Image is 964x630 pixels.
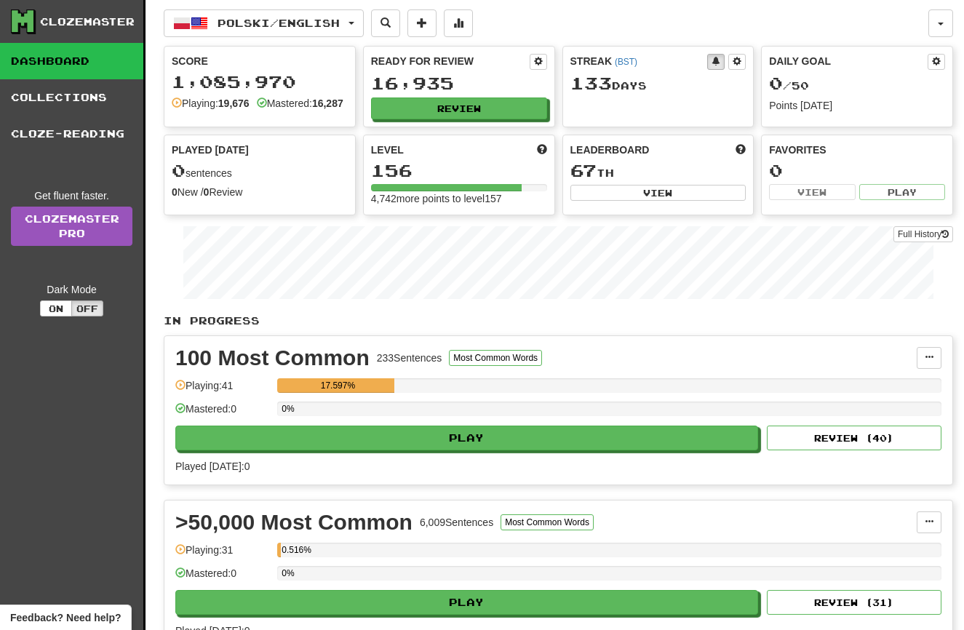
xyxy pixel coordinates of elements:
[570,73,612,93] span: 133
[537,143,547,157] span: Score more points to level up
[769,73,783,93] span: 0
[570,162,746,180] div: th
[40,15,135,29] div: Clozemaster
[570,185,746,201] button: View
[769,54,928,70] div: Daily Goal
[371,74,547,92] div: 16,935
[312,97,343,109] strong: 16,287
[371,54,530,68] div: Ready for Review
[371,97,547,119] button: Review
[10,610,121,625] span: Open feedback widget
[371,143,404,157] span: Level
[172,186,178,198] strong: 0
[282,378,394,393] div: 17.597%
[175,590,758,615] button: Play
[175,543,270,567] div: Playing: 31
[11,207,132,246] a: ClozemasterPro
[175,426,758,450] button: Play
[769,184,855,200] button: View
[767,590,941,615] button: Review (31)
[371,191,547,206] div: 4,742 more points to level 157
[218,97,250,109] strong: 19,676
[11,188,132,203] div: Get fluent faster.
[172,73,348,91] div: 1,085,970
[40,300,72,316] button: On
[859,184,945,200] button: Play
[767,426,941,450] button: Review (40)
[175,511,413,533] div: >50,000 Most Common
[407,9,437,37] button: Add sentence to collection
[11,282,132,297] div: Dark Mode
[449,350,542,366] button: Most Common Words
[175,402,270,426] div: Mastered: 0
[570,143,650,157] span: Leaderboard
[218,17,340,29] span: Polski / English
[893,226,953,242] button: Full History
[736,143,746,157] span: This week in points, UTC
[71,300,103,316] button: Off
[172,160,186,180] span: 0
[204,186,210,198] strong: 0
[172,96,250,111] div: Playing:
[175,378,270,402] div: Playing: 41
[172,185,348,199] div: New / Review
[501,514,594,530] button: Most Common Words
[175,460,250,472] span: Played [DATE]: 0
[172,143,249,157] span: Played [DATE]
[570,160,597,180] span: 67
[769,98,945,113] div: Points [DATE]
[377,351,442,365] div: 233 Sentences
[175,566,270,590] div: Mastered: 0
[172,162,348,180] div: sentences
[570,54,708,68] div: Streak
[570,74,746,93] div: Day s
[769,162,945,180] div: 0
[257,96,343,111] div: Mastered:
[769,143,945,157] div: Favorites
[164,9,364,37] button: Polski/English
[164,314,953,328] p: In Progress
[615,57,637,67] a: (BST)
[175,347,370,369] div: 100 Most Common
[769,79,809,92] span: / 50
[420,515,493,530] div: 6,009 Sentences
[371,9,400,37] button: Search sentences
[444,9,473,37] button: More stats
[371,162,547,180] div: 156
[172,54,348,68] div: Score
